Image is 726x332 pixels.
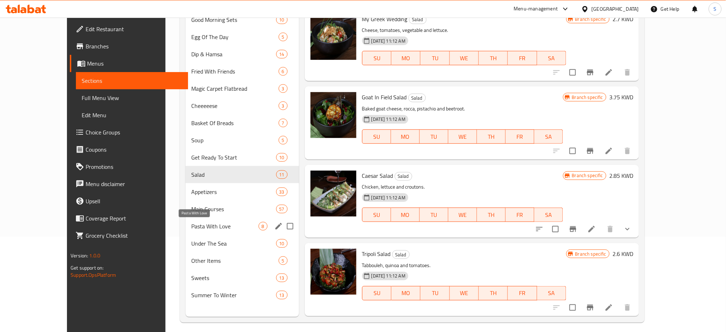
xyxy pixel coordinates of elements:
a: Full Menu View [76,89,188,106]
div: items [276,188,288,196]
div: Egg Of The Day5 [186,28,299,46]
h6: 2.7 KWD [612,14,633,24]
span: 8 [259,223,267,230]
a: Edit Restaurant [70,20,188,38]
span: TU [423,210,446,220]
button: FR [506,208,534,222]
button: delete [602,220,619,238]
button: MO [391,208,420,222]
button: WE [448,129,477,144]
div: Salad [392,250,410,259]
span: SA [540,53,563,63]
span: Egg Of The Day [191,33,278,41]
button: TH [479,286,508,300]
span: 57 [277,206,287,213]
span: Select to update [565,300,580,315]
span: MO [394,288,418,298]
button: Branch-specific-item [564,220,582,238]
span: Upsell [86,197,183,205]
span: Menus [87,59,183,68]
button: delete [619,299,636,316]
a: Edit menu item [605,68,613,77]
span: TU [423,53,447,63]
span: Pasta With Love [191,222,258,231]
div: Salad [409,15,427,24]
span: Promotions [86,162,183,171]
span: Coverage Report [86,214,183,223]
span: Version: [71,251,88,260]
span: Coupons [86,145,183,154]
button: Branch-specific-item [582,142,599,160]
span: [DATE] 11:12 AM [369,116,408,123]
span: Branch specific [569,172,606,179]
button: TH [477,208,506,222]
span: TH [482,288,505,298]
div: Sweets [191,274,276,282]
div: items [276,153,288,162]
div: Summer To Winter [191,291,276,299]
div: Basket Of Breads7 [186,114,299,132]
span: [DATE] 11:12 AM [369,272,408,279]
span: Salad [191,170,276,179]
div: Sweets13 [186,269,299,286]
div: Get Ready To Start10 [186,149,299,166]
div: Salad [408,94,426,102]
p: Cheese, tomatoes, vegetable and lettuce. [362,26,566,35]
a: Menus [70,55,188,72]
button: FR [508,286,537,300]
span: 10 [277,16,287,23]
button: edit [273,221,284,232]
span: MO [394,53,418,63]
span: 1.0.0 [89,251,100,260]
a: Support.OpsPlatform [71,270,116,280]
button: SU [362,208,391,222]
div: items [276,50,288,58]
div: items [259,222,268,231]
span: FR [511,53,534,63]
a: Upsell [70,193,188,210]
span: Other Items [191,256,278,265]
div: Pasta With Love8edit [186,218,299,235]
div: Fried With Friends [191,67,278,76]
span: TH [480,210,503,220]
span: Branch specific [572,16,609,23]
div: Other Items5 [186,252,299,269]
button: show more [619,220,636,238]
button: SA [537,51,566,65]
button: SA [537,286,566,300]
div: Get Ready To Start [191,153,276,162]
span: Goat In Field Salad [362,92,407,103]
div: Cheeeeese3 [186,97,299,114]
nav: Menu sections [186,8,299,307]
div: items [279,84,288,93]
span: SU [365,53,389,63]
span: Full Menu View [82,94,183,102]
span: Branches [86,42,183,51]
a: Sections [76,72,188,89]
img: My Greek Wedding [311,14,356,60]
span: 3 [279,103,287,109]
a: Grocery Checklist [70,227,188,244]
span: MO [394,132,417,142]
div: Menu-management [514,5,558,13]
span: Branch specific [569,94,606,101]
span: SA [540,288,563,298]
span: 14 [277,51,287,58]
div: items [279,256,288,265]
button: SA [534,129,563,144]
button: MO [391,286,420,300]
h6: 2.85 KWD [609,171,633,181]
button: FR [506,129,534,144]
div: items [276,205,288,213]
span: Appetizers [191,188,276,196]
div: Good Morning Sets [191,15,276,24]
a: Edit menu item [605,147,613,155]
a: Coverage Report [70,210,188,227]
div: Under The Sea [191,239,276,248]
span: Cheeeeese [191,101,278,110]
span: Main Courses [191,205,276,213]
span: Soup [191,136,278,144]
div: Good Morning Sets10 [186,11,299,28]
